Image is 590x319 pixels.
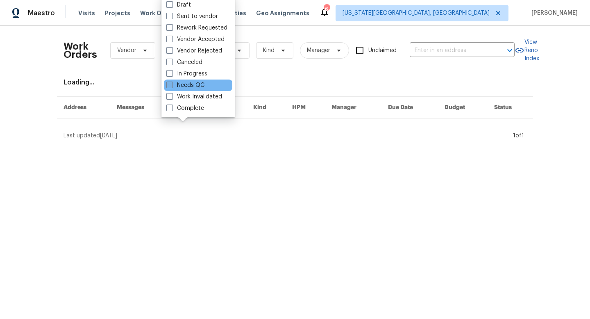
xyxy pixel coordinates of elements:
[307,46,330,55] span: Manager
[166,1,191,9] label: Draft
[100,133,117,139] span: [DATE]
[368,46,397,55] span: Unclaimed
[105,9,130,17] span: Projects
[247,97,286,118] th: Kind
[64,42,97,59] h2: Work Orders
[57,97,110,118] th: Address
[166,70,207,78] label: In Progress
[438,97,488,118] th: Budget
[410,44,492,57] input: Enter in an address
[140,9,177,17] span: Work Orders
[166,12,218,21] label: Sent to vendor
[78,9,95,17] span: Visits
[166,81,204,89] label: Needs QC
[166,104,204,112] label: Complete
[515,38,539,63] a: View Reno Index
[166,47,222,55] label: Vendor Rejected
[64,132,511,140] div: Last updated
[64,78,526,87] div: Loading...
[166,58,202,66] label: Canceled
[28,9,55,17] span: Maestro
[488,97,533,118] th: Status
[528,9,578,17] span: [PERSON_NAME]
[286,97,325,118] th: HPM
[166,93,222,101] label: Work Invalidated
[513,132,524,140] div: 1 of 1
[110,97,170,118] th: Messages
[381,97,438,118] th: Due Date
[256,9,309,17] span: Geo Assignments
[325,97,381,118] th: Manager
[343,9,490,17] span: [US_STATE][GEOGRAPHIC_DATA], [GEOGRAPHIC_DATA]
[504,45,515,56] button: Open
[117,46,136,55] span: Vendor
[324,5,329,13] div: 6
[166,35,225,43] label: Vendor Accepted
[166,24,227,32] label: Rework Requested
[263,46,275,55] span: Kind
